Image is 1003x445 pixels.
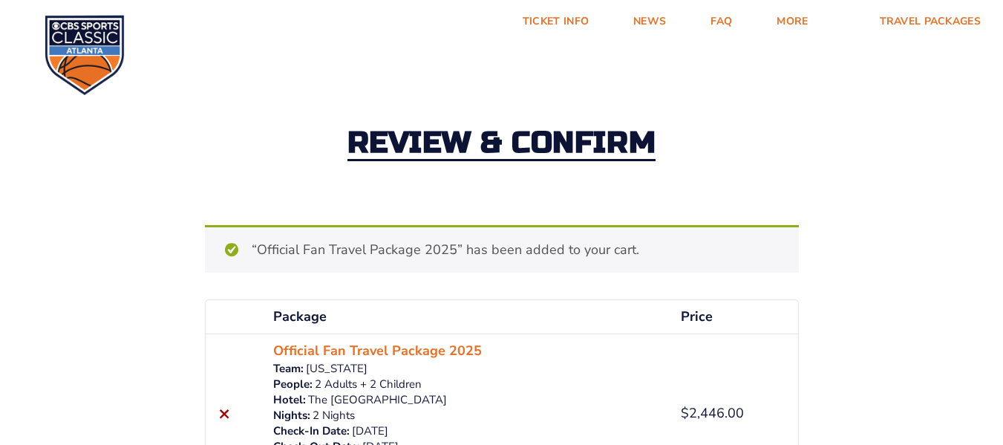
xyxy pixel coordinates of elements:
[264,300,673,334] th: Package
[273,392,306,408] dt: Hotel:
[672,300,797,334] th: Price
[45,15,125,95] img: CBS Sports Classic
[681,404,744,422] bdi: 2,446.00
[273,423,664,439] p: [DATE]
[273,408,664,423] p: 2 Nights
[273,392,664,408] p: The [GEOGRAPHIC_DATA]
[681,404,689,422] span: $
[215,403,235,423] a: Remove this item
[273,377,313,392] dt: People:
[273,377,664,392] p: 2 Adults + 2 Children
[273,341,482,361] a: Official Fan Travel Package 2025
[273,361,664,377] p: [US_STATE]
[273,408,310,423] dt: Nights:
[347,128,656,161] h2: Review & Confirm
[273,423,350,439] dt: Check-In Date:
[273,361,304,377] dt: Team:
[205,225,799,273] div: “Official Fan Travel Package 2025” has been added to your cart.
